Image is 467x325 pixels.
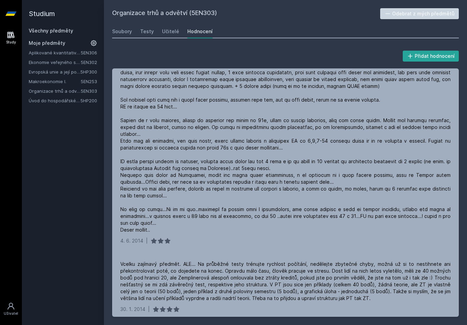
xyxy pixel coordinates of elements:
h2: Organizace trhů a odvětví (5EN303) [112,8,380,19]
a: 5EN302 [81,60,97,65]
div: Učitelé [162,28,179,35]
a: Učitelé [162,25,179,38]
div: | [146,237,148,244]
a: 5EN306 [81,50,97,55]
a: Všechny předměty [29,28,73,34]
div: Study [6,40,16,45]
div: Hodnocení [187,28,213,35]
div: Testy [140,28,154,35]
a: Aplikované kvantitativní metody I [29,49,81,56]
a: Ekonomie veřejného sektoru [29,59,81,66]
a: Evropská unie a její politiky [29,68,80,75]
a: 5HP300 [80,69,97,75]
div: 4. 6. 2014 [120,237,143,244]
a: Study [1,27,21,48]
a: Uživatel [1,299,21,320]
div: Soubory [112,28,132,35]
span: Moje předměty [29,40,65,47]
div: | [148,306,150,313]
div: Vcelku zajímavý předmět. ALE... Na průběžné testy trénujte rychlost počítání, nedělejte zbytečné ... [120,261,451,302]
a: Úvod do hospodářské a sociální politiky [29,97,80,104]
a: 5HP200 [80,98,97,103]
a: Organizace trhů a odvětví [29,88,81,94]
div: 30. 1. 2014 [120,306,145,313]
button: Odebrat z mých předmětů [380,8,459,19]
button: Přidat hodnocení [403,51,459,62]
a: Hodnocení [187,25,213,38]
a: Testy [140,25,154,38]
a: Soubory [112,25,132,38]
a: Makroekonomie I. [29,78,81,85]
div: Uživatel [4,311,18,316]
a: 5EN303 [81,88,97,94]
a: 5EN253 [81,79,97,84]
